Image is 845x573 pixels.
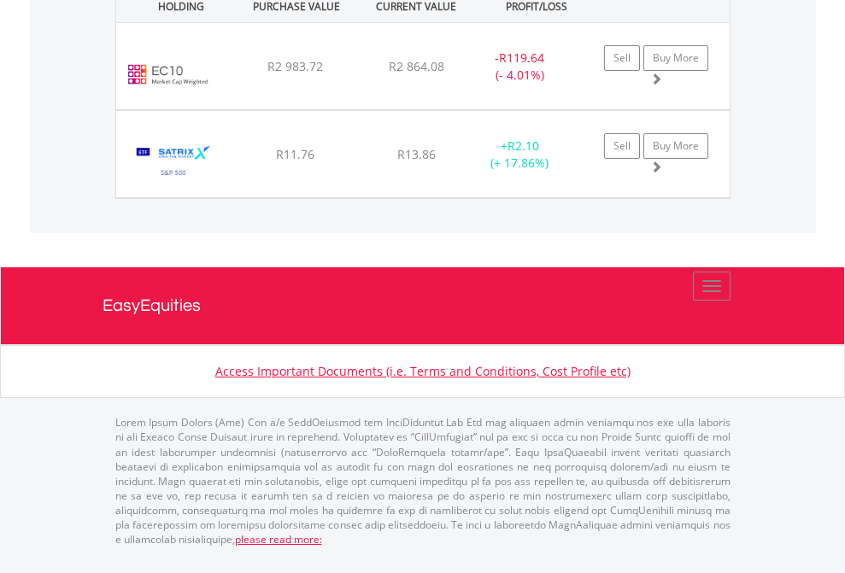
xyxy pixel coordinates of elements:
[643,45,708,71] a: Buy More
[267,58,323,74] span: R2 983.72
[115,415,731,547] p: Lorem Ipsum Dolors (Ame) Con a/e SeddOeiusmod tem InciDiduntut Lab Etd mag aliquaen admin veniamq...
[389,58,444,74] span: R2 864.08
[103,267,743,344] a: EasyEquities
[508,137,539,154] span: R2.10
[215,363,631,379] a: Access Important Documents (i.e. Terms and Conditions, Cost Profile etc)
[499,50,544,66] span: R119.64
[235,532,322,547] a: please read more:
[604,133,640,159] a: Sell
[643,133,708,159] a: Buy More
[125,44,211,105] img: EC10.EC.EC10.png
[397,146,436,162] span: R13.86
[125,132,223,193] img: EQU.ZA.STX500.png
[276,146,314,162] span: R11.76
[604,45,640,71] a: Sell
[467,50,573,84] div: - (- 4.01%)
[467,137,573,172] div: + (+ 17.86%)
